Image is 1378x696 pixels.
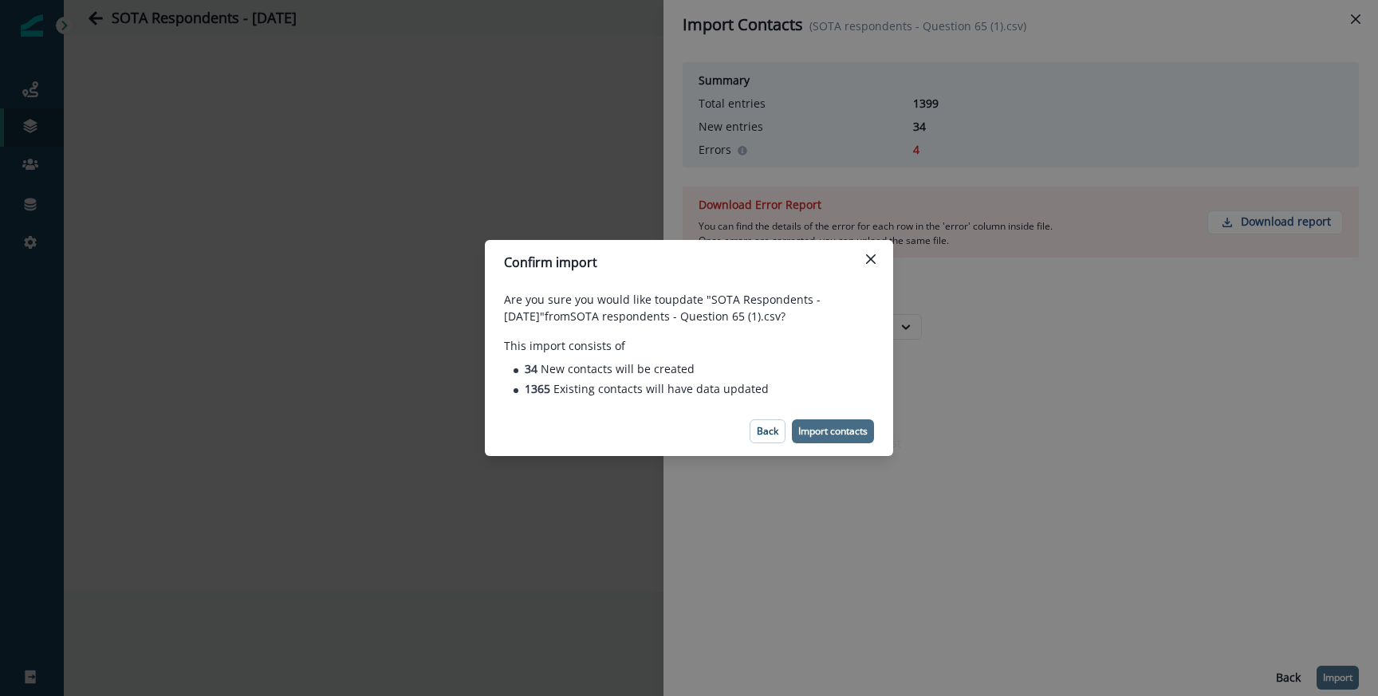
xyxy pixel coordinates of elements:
p: Back [757,426,778,437]
span: 34 [525,361,541,376]
span: 1365 [525,381,553,396]
p: Import contacts [798,426,868,437]
button: Close [858,246,884,272]
p: Are you sure you would like to update "SOTA Respondents - [DATE]" from SOTA respondents - Questio... [504,291,874,324]
p: This import consists of [504,337,874,354]
button: Back [750,419,785,443]
p: Confirm import [504,253,597,272]
p: Existing contacts will have data updated [525,380,769,397]
button: Import contacts [792,419,874,443]
p: New contacts will be created [525,360,695,377]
